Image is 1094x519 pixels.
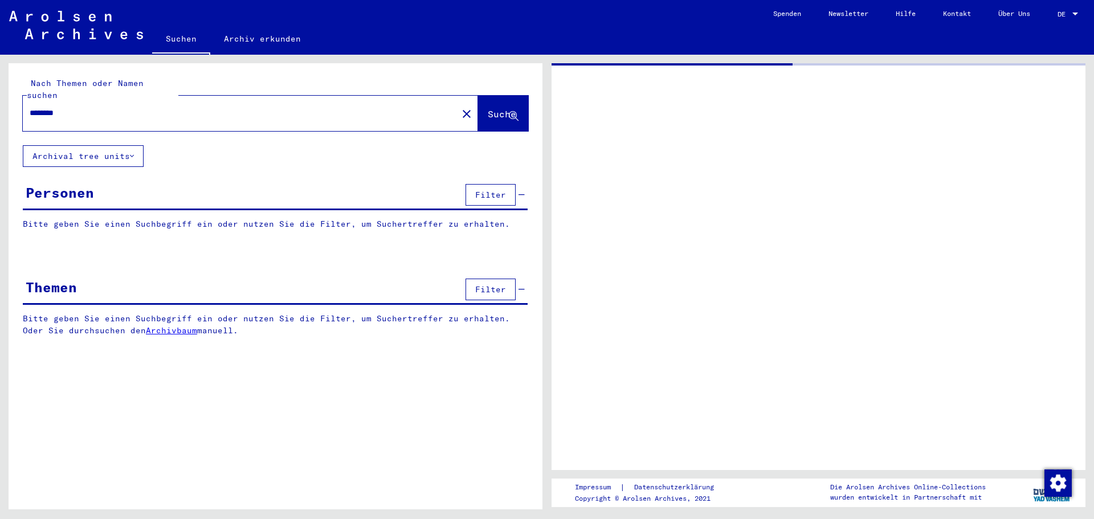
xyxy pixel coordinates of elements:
p: Copyright © Arolsen Archives, 2021 [575,493,728,504]
img: Arolsen_neg.svg [9,11,143,39]
a: Suchen [152,25,210,55]
img: Zustimmung ändern [1044,469,1072,497]
a: Impressum [575,481,620,493]
p: Bitte geben Sie einen Suchbegriff ein oder nutzen Sie die Filter, um Suchertreffer zu erhalten. O... [23,313,528,337]
button: Archival tree units [23,145,144,167]
span: Filter [475,190,506,200]
button: Filter [466,279,516,300]
img: yv_logo.png [1031,478,1073,506]
a: Datenschutzerklärung [625,481,728,493]
span: DE [1058,10,1070,18]
button: Filter [466,184,516,206]
button: Clear [455,102,478,125]
p: Die Arolsen Archives Online-Collections [830,482,986,492]
div: | [575,481,728,493]
p: Bitte geben Sie einen Suchbegriff ein oder nutzen Sie die Filter, um Suchertreffer zu erhalten. [23,218,528,230]
button: Suche [478,96,528,131]
span: Suche [488,108,516,120]
div: Themen [26,277,77,297]
p: wurden entwickelt in Partnerschaft mit [830,492,986,502]
div: Personen [26,182,94,203]
a: Archivbaum [146,325,197,336]
a: Archiv erkunden [210,25,315,52]
mat-icon: close [460,107,473,121]
div: Zustimmung ändern [1044,469,1071,496]
mat-label: Nach Themen oder Namen suchen [27,78,144,100]
span: Filter [475,284,506,295]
